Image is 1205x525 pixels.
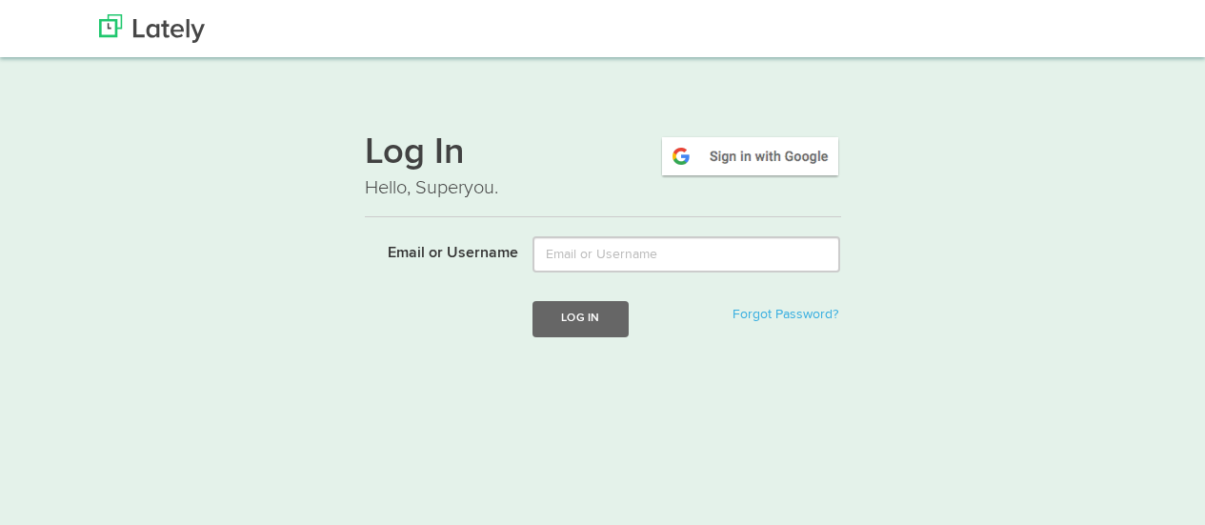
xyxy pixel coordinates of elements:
[532,236,840,273] input: Email or Username
[351,236,519,265] label: Email or Username
[365,134,841,174] h1: Log In
[733,308,838,321] a: Forgot Password?
[659,134,841,178] img: google-signin.png
[532,301,628,336] button: Log In
[365,174,841,202] p: Hello, Superyou.
[99,14,205,43] img: Lately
